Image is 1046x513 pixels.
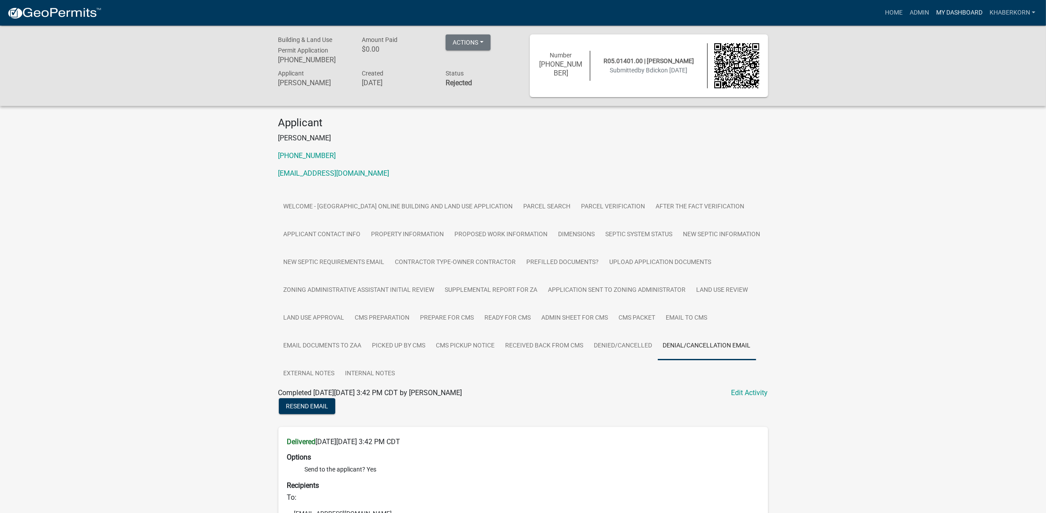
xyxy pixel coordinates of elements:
h6: [DATE][DATE] 3:42 PM CDT [287,438,759,446]
a: CMS Preparation [350,304,415,332]
span: by Bdick [638,67,661,74]
h6: [DATE] [362,79,432,87]
a: [PHONE_NUMBER] [278,151,336,160]
a: Property Information [366,221,450,249]
span: Number [550,52,572,59]
span: Resend Email [286,402,328,409]
span: R05.01401.00 | [PERSON_NAME] [604,57,694,64]
a: Zoning Administrative Assistant Initial Review [278,276,440,305]
a: Denial/Cancellation Email [658,332,756,360]
button: Resend Email [279,398,335,414]
img: QR code [714,43,759,88]
a: [EMAIL_ADDRESS][DOMAIN_NAME] [278,169,390,177]
a: Upload Application Documents [604,249,717,277]
a: Edit Activity [731,388,768,398]
a: Parcel Verification [576,193,651,221]
a: Proposed Work Information [450,221,553,249]
p: [PERSON_NAME] [278,133,768,143]
a: Parcel search [518,193,576,221]
span: Status [446,70,464,77]
h6: $0.00 [362,45,432,53]
a: Prepare for CMS [415,304,480,332]
a: CMS Packet [614,304,661,332]
a: CMS Pickup Notice [431,332,500,360]
a: Prefilled Documents? [521,249,604,277]
h6: [PHONE_NUMBER] [278,56,349,64]
a: khaberkorn [986,4,1039,21]
a: Supplemental Report for ZA [440,276,543,305]
strong: Rejected [446,79,472,87]
a: Applicant Contact Info [278,221,366,249]
a: Admin Sheet for CMS [536,304,614,332]
span: Completed [DATE][DATE] 3:42 PM CDT by [PERSON_NAME] [278,389,462,397]
span: Created [362,70,383,77]
a: Received back from CMS [500,332,589,360]
h6: [PHONE_NUMBER] [539,60,584,77]
h4: Applicant [278,117,768,129]
a: After the Fact Verification [651,193,750,221]
a: External Notes [278,360,340,388]
a: New Septic Information [678,221,766,249]
a: Email Documents to ZAA [278,332,367,360]
span: Submitted on [DATE] [610,67,688,74]
a: Ready For CMS [480,304,536,332]
span: Applicant [278,70,304,77]
a: My Dashboard [933,4,986,21]
a: Land Use Approval [278,304,350,332]
a: Home [881,4,906,21]
a: Admin [906,4,933,21]
a: Land Use Review [691,276,754,305]
a: Internal Notes [340,360,401,388]
li: Send to the applicant? Yes [305,465,759,474]
span: Building & Land Use Permit Application [278,36,333,54]
a: Contractor Type-Owner Contractor [390,249,521,277]
a: Dimensions [553,221,600,249]
a: Email to CMS [661,304,713,332]
h6: To: [287,493,759,502]
a: Septic System Status [600,221,678,249]
a: New Septic Requirements Email [278,249,390,277]
a: Denied/Cancelled [589,332,658,360]
h6: [PERSON_NAME] [278,79,349,87]
span: Amount Paid [362,36,397,43]
strong: Recipients [287,481,319,490]
a: Welcome - [GEOGRAPHIC_DATA] Online Building and Land Use Application [278,193,518,221]
button: Actions [446,34,491,50]
a: Application Sent To Zoning Administrator [543,276,691,305]
strong: Delivered [287,438,316,446]
a: Picked up by CMS [367,332,431,360]
strong: Options [287,453,311,461]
